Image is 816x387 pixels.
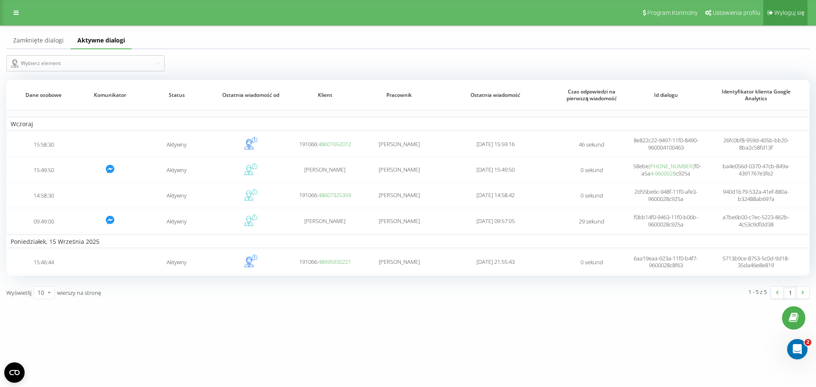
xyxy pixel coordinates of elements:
font: 940d1b79-532a-41ef-880a-b32488ab697a [723,188,789,203]
font: 1 - 5 z 5 [748,288,767,296]
font: 191066: [299,258,318,266]
font: 0 sekund [581,192,603,199]
font: 15:49:50 [34,166,54,174]
font: Aktywny [167,166,187,174]
font: Aktywne dialogi [77,36,125,44]
font: [DATE] 21:55:43 [476,258,515,266]
font: Aktywny [167,141,187,148]
font: [DATE] 09:57:05 [476,217,515,225]
font: [PERSON_NAME] [379,166,420,173]
button: Otwórz widżet CMP [4,362,25,383]
font: 191066: [299,140,318,148]
font: Aktywny [167,258,187,266]
font: [PERSON_NAME] [304,166,346,173]
font: 15:46:44 [34,258,54,266]
font: wierszy na stronę [57,289,101,297]
font: f0bb14f0-9463-11f0-b06b-9600028c925a [634,213,698,228]
font: a7be6b00-c7ec-5223-862b-4c53c9dfdd38 [722,213,789,228]
font: 8e822c22-9497-11f0-8490-960004100463 [634,136,698,151]
font: Aktywny [167,192,187,199]
font: Identyfikator klienta Google Analytics [722,88,790,102]
a: 48607325359 [318,191,351,199]
font: 2 [806,339,810,345]
font: Id dialogu [654,91,678,99]
font: 6aa19eaa-923a-11f0-b4f7-9600028c8f63 [634,254,698,269]
font: [DATE] 15:59:16 [476,140,515,148]
font: 15:58:30 [34,141,54,148]
font: 5713b9ce-8753-5c0d-9d18-35da46e8e819 [722,254,789,269]
font: 29 sekund [579,218,604,225]
font: 14:58:30 [34,192,54,199]
font: ba4e056d-0370-47cb-849a-4391767e3fe2 [722,162,790,177]
font: Klient [318,91,332,99]
font: Czas odpowiedzi na pierwszą wiadomość [567,88,617,102]
font: 46 sekund [579,141,604,148]
font: 1 [789,289,792,297]
font: Wyloguj się [774,9,805,16]
font: Wczoraj [11,120,33,128]
font: c925a [676,169,690,177]
font: 10 [37,288,44,297]
font: 2d55be6c-948f-11f0-afe3-9600028c925a [635,188,697,203]
font: Aktywny [167,218,187,225]
font: [DATE] 15:49:50 [476,166,515,173]
font: Status [169,91,185,99]
font: 0 sekund [581,166,603,174]
font: Wybierz element [21,59,61,67]
font: Poniedziałek, 15 Września 2025 [11,237,99,246]
font: 09:49:00 [34,218,54,225]
font: Program Kontrolny [647,9,698,16]
font: Ostatnia wiadomość od [222,91,279,99]
font: [PERSON_NAME] [379,191,420,199]
font: 58ebe f0-a5a [633,162,701,177]
font: Wyświetlij [6,289,31,297]
a: 48695930221 [318,258,351,266]
a: 4-9600028 [650,169,676,177]
font: Ustawienia profilu [713,9,760,16]
font: 0 sekund [581,258,603,266]
font: Ostatnia wiadomość [470,91,520,99]
font: [PERSON_NAME] [379,140,420,148]
font: Pracownik [386,91,412,99]
font: Dane osobowe [25,91,62,99]
a: 48601652012 [318,140,351,148]
font: [PERSON_NAME] [304,217,346,225]
font: Zamknięte dialogi [13,36,64,44]
font: [PERSON_NAME] [379,258,420,266]
font: 26fc0bf8-959d-405b-bb20-8ba2c58fd13f [723,136,789,151]
iframe: Czat na żywo w interkomie [787,339,807,359]
a: [PHONE_NUMBER] [649,162,694,170]
font: 191066: [299,191,318,199]
font: [PERSON_NAME] [379,217,420,225]
font: Komunikator [94,91,126,99]
font: [DATE] 14:58:42 [476,191,515,199]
